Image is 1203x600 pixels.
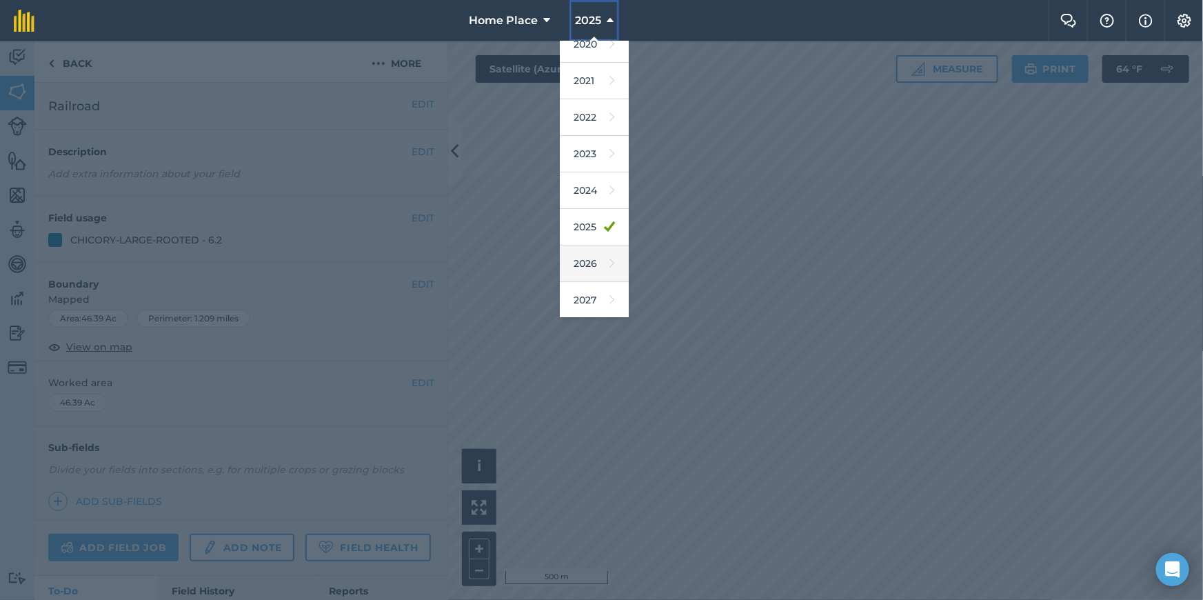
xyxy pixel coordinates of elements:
[1176,14,1193,28] img: A cog icon
[560,282,629,319] a: 2027
[1156,553,1189,586] div: Open Intercom Messenger
[560,209,629,246] a: 2025
[14,10,34,32] img: fieldmargin Logo
[1099,14,1115,28] img: A question mark icon
[575,12,601,29] span: 2025
[469,12,538,29] span: Home Place
[560,246,629,282] a: 2026
[1139,12,1153,29] img: svg+xml;base64,PHN2ZyB4bWxucz0iaHR0cDovL3d3dy53My5vcmcvMjAwMC9zdmciIHdpZHRoPSIxNyIgaGVpZ2h0PSIxNy...
[560,99,629,136] a: 2022
[1060,14,1077,28] img: Two speech bubbles overlapping with the left bubble in the forefront
[560,63,629,99] a: 2021
[560,172,629,209] a: 2024
[560,136,629,172] a: 2023
[560,26,629,63] a: 2020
